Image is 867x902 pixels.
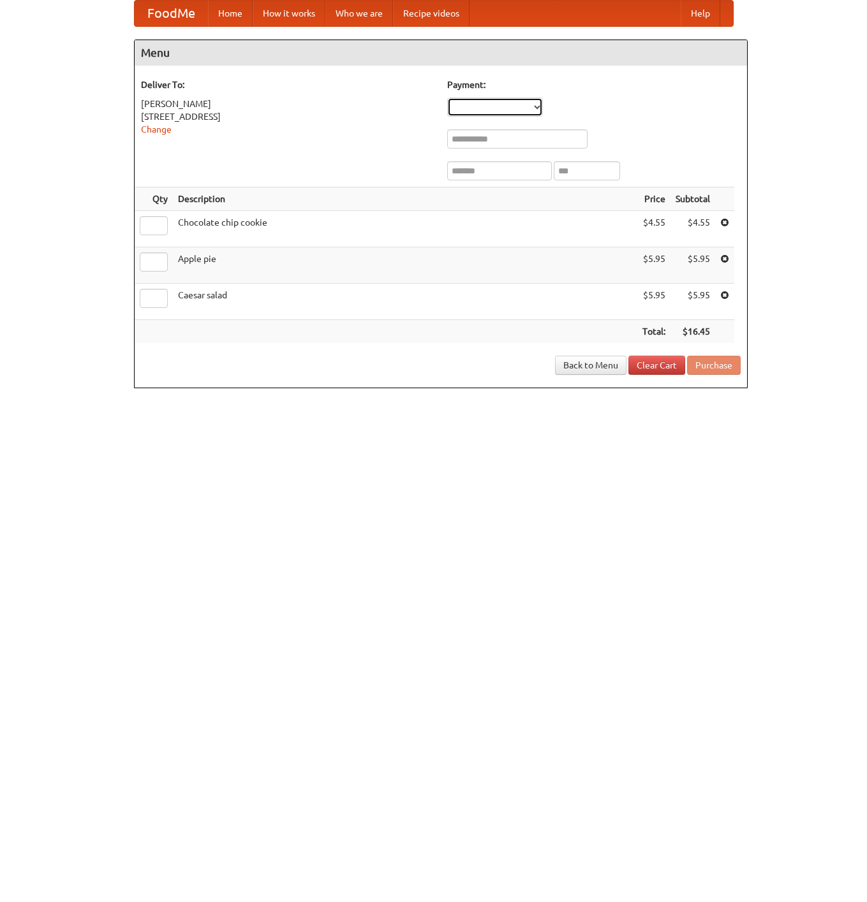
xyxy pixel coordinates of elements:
h5: Deliver To: [141,78,434,91]
th: Price [637,187,671,211]
a: Change [141,124,172,135]
td: Apple pie [173,247,637,284]
th: Total: [637,320,671,344]
div: [PERSON_NAME] [141,98,434,110]
td: $5.95 [637,247,671,284]
td: $5.95 [637,284,671,320]
h5: Payment: [447,78,741,91]
a: Recipe videos [393,1,470,26]
th: Subtotal [671,187,715,211]
a: Help [681,1,720,26]
h4: Menu [135,40,747,66]
th: Qty [135,187,173,211]
td: $5.95 [671,284,715,320]
td: $5.95 [671,247,715,284]
th: Description [173,187,637,211]
a: Home [208,1,253,26]
button: Purchase [687,356,741,375]
th: $16.45 [671,320,715,344]
div: [STREET_ADDRESS] [141,110,434,123]
td: Chocolate chip cookie [173,211,637,247]
a: FoodMe [135,1,208,26]
a: Back to Menu [555,356,626,375]
td: $4.55 [637,211,671,247]
a: Who we are [325,1,393,26]
td: $4.55 [671,211,715,247]
a: Clear Cart [628,356,685,375]
a: How it works [253,1,325,26]
td: Caesar salad [173,284,637,320]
